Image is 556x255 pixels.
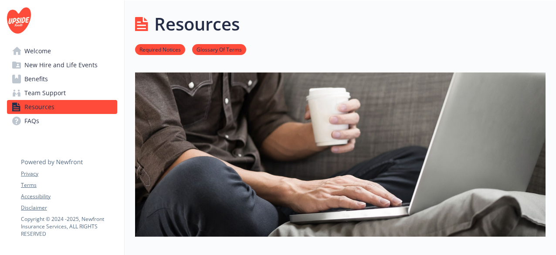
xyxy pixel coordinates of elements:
a: FAQs [7,114,117,128]
h1: Resources [154,11,240,37]
a: Team Support [7,86,117,100]
span: Welcome [24,44,51,58]
img: resources page banner [135,72,546,237]
span: Team Support [24,86,66,100]
a: Disclaimer [21,204,117,212]
span: FAQs [24,114,39,128]
a: Required Notices [135,45,185,53]
a: Privacy [21,170,117,178]
a: Benefits [7,72,117,86]
a: New Hire and Life Events [7,58,117,72]
a: Welcome [7,44,117,58]
span: Benefits [24,72,48,86]
a: Terms [21,181,117,189]
a: Resources [7,100,117,114]
a: Accessibility [21,193,117,200]
p: Copyright © 2024 - 2025 , Newfront Insurance Services, ALL RIGHTS RESERVED [21,215,117,238]
a: Glossary Of Terms [192,45,246,53]
span: New Hire and Life Events [24,58,98,72]
span: Resources [24,100,54,114]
